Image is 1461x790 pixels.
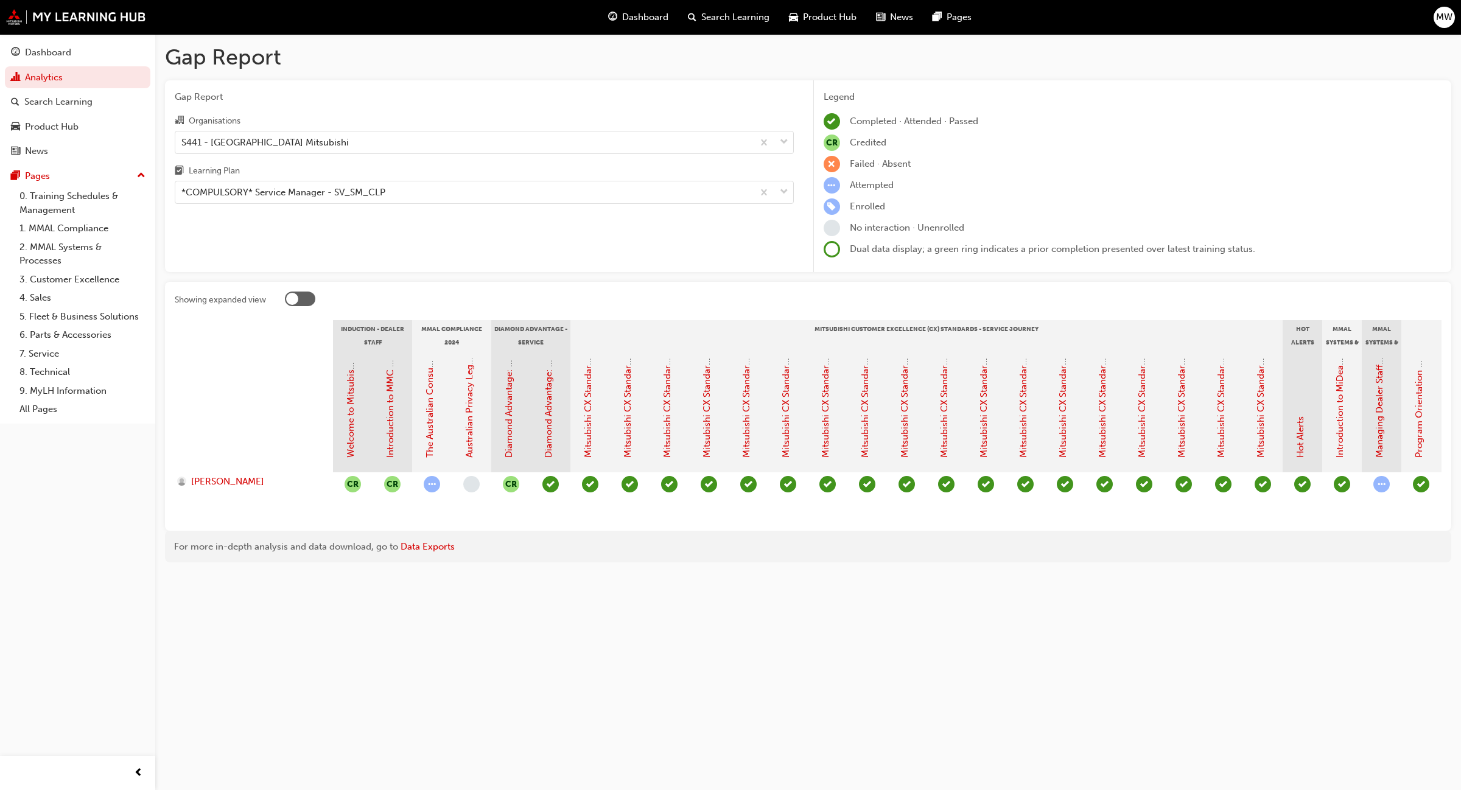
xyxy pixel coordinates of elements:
div: Organisations [189,115,240,127]
span: No interaction · Unenrolled [850,222,964,233]
a: search-iconSearch Learning [678,5,779,30]
span: learningRecordVerb_PASS-icon [740,476,757,492]
span: chart-icon [11,72,20,83]
span: learningRecordVerb_PASS-icon [978,476,994,492]
a: 9. MyLH Information [15,382,150,400]
div: Search Learning [24,95,93,109]
span: learningRecordVerb_PASS-icon [582,476,598,492]
a: Diamond Advantage: Fundamentals [503,307,514,458]
span: learningRecordVerb_PASS-icon [1136,476,1152,492]
span: learningRecordVerb_PASS-icon [780,476,796,492]
span: learningRecordVerb_ATTEND-icon [1413,476,1429,492]
span: learningRecordVerb_PASS-icon [701,476,717,492]
span: MW [1436,10,1452,24]
a: Introduction to MiDealerAssist [1334,330,1345,458]
a: Managing Dealer Staff SAP Records [1374,309,1385,458]
div: S441 - [GEOGRAPHIC_DATA] Mitsubishi [181,135,349,149]
a: 5. Fleet & Business Solutions [15,307,150,326]
span: learningRecordVerb_PASS-icon [1294,476,1311,492]
span: learningRecordVerb_PASS-icon [622,476,638,492]
span: learningRecordVerb_PASS-icon [1017,476,1034,492]
span: down-icon [780,135,788,150]
div: MMAL Compliance 2024 [412,320,491,351]
span: Enrolled [850,201,885,212]
a: Diamond Advantage: Service Training [543,299,554,458]
a: Dashboard [5,41,150,64]
div: Learning Plan [189,165,240,177]
span: Failed · Absent [850,158,911,169]
span: Dashboard [622,10,668,24]
a: Search Learning [5,91,150,113]
a: pages-iconPages [923,5,981,30]
a: 7. Service [15,344,150,363]
a: car-iconProduct Hub [779,5,866,30]
span: learningRecordVerb_PASS-icon [542,476,559,492]
a: News [5,140,150,163]
button: DashboardAnalyticsSearch LearningProduct HubNews [5,39,150,165]
img: mmal [6,9,146,25]
a: Hot Alerts [1295,416,1306,458]
span: learningRecordVerb_PASS-icon [899,476,915,492]
div: Product Hub [25,120,79,134]
span: [PERSON_NAME] [191,475,264,489]
div: MMAL Systems & Processes - General [1322,320,1362,351]
span: null-icon [824,135,840,151]
button: Pages [5,165,150,187]
div: Showing expanded view [175,294,266,306]
div: Hot Alerts [1283,320,1322,351]
span: News [890,10,913,24]
div: For more in-depth analysis and data download, go to [174,540,1442,554]
span: learningRecordVerb_FAIL-icon [824,156,840,172]
div: Dashboard [25,46,71,60]
span: learningRecordVerb_PASS-icon [1334,476,1350,492]
div: Diamond Advantage - Service [491,320,570,351]
span: learningRecordVerb_NONE-icon [824,220,840,236]
h1: Gap Report [165,44,1451,71]
a: Product Hub [5,116,150,138]
span: learningRecordVerb_PASS-icon [819,476,836,492]
a: 1. MMAL Compliance [15,219,150,238]
span: learningRecordVerb_PASS-icon [1096,476,1113,492]
span: learningRecordVerb_PASS-icon [661,476,678,492]
span: learningRecordVerb_PASS-icon [1175,476,1192,492]
div: *COMPULSORY* Service Manager - SV_SM_CLP [181,186,385,200]
div: Induction - Dealer Staff [333,320,412,351]
span: car-icon [789,10,798,25]
div: Legend [824,90,1442,104]
span: learningRecordVerb_ATTEMPT-icon [424,476,440,492]
button: null-icon [503,476,519,492]
span: learningRecordVerb_PASS-icon [1255,476,1271,492]
a: news-iconNews [866,5,923,30]
a: 3. Customer Excellence [15,270,150,289]
a: 0. Training Schedules & Management [15,187,150,219]
span: organisation-icon [175,116,184,127]
a: 8. Technical [15,363,150,382]
span: pages-icon [933,10,942,25]
span: Completed · Attended · Passed [850,116,978,127]
span: guage-icon [11,47,20,58]
span: up-icon [137,168,145,184]
span: prev-icon [134,766,143,781]
button: null-icon [384,476,401,492]
a: guage-iconDashboard [598,5,678,30]
span: learningRecordVerb_PASS-icon [1215,476,1232,492]
span: Credited [850,137,886,148]
span: news-icon [876,10,885,25]
span: learningRecordVerb_ATTEMPT-icon [1373,476,1390,492]
a: 4. Sales [15,288,150,307]
div: Mitsubishi Customer Excellence (CX) Standards - Service Journey [570,320,1283,351]
span: learningRecordVerb_NONE-icon [463,476,480,492]
span: learningRecordVerb_ATTEMPT-icon [824,177,840,194]
span: news-icon [11,146,20,157]
span: Gap Report [175,90,794,104]
button: null-icon [345,476,361,492]
span: Pages [947,10,972,24]
span: car-icon [11,122,20,133]
span: learningRecordVerb_COMPLETE-icon [824,113,840,130]
span: search-icon [11,97,19,108]
span: down-icon [780,184,788,200]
